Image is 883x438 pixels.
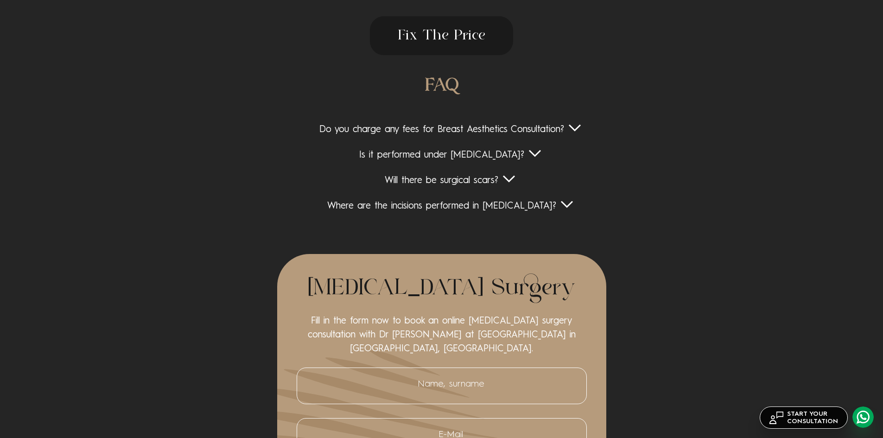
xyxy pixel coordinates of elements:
[296,314,588,356] p: Fill in the form now to book an online [MEDICAL_DATA] surgery consultation with Dr [PERSON_NAME] ...
[370,16,513,55] span: Fix The Price
[83,201,800,212] div: Where are the incisions performed in [MEDICAL_DATA]?
[83,150,800,161] div: Is it performed under [MEDICAL_DATA]?
[83,74,800,99] h4: FAQ
[760,406,848,429] a: START YOURCONSULTATION
[296,273,588,305] h2: [MEDICAL_DATA] Surgery
[306,375,577,397] input: Name, surname
[83,124,800,136] div: Do you charge any fees for Breast Aesthetics Consultation?
[83,175,800,187] div: Will there be surgical scars?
